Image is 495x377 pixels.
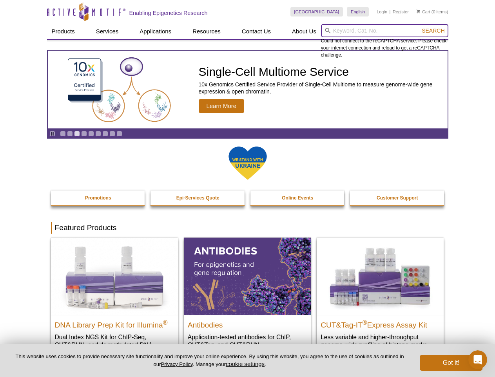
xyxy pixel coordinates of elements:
div: Could not connect to the reCAPTCHA service. Please check your internet connection and reload to g... [321,24,448,59]
a: Go to slide 2 [67,131,73,137]
a: CUT&Tag-IT® Express Assay Kit CUT&Tag-IT®Express Assay Kit Less variable and higher-throughput ge... [317,238,444,357]
a: Go to slide 6 [95,131,101,137]
h2: Enabling Epigenetics Research [129,9,208,16]
a: Go to slide 1 [60,131,66,137]
li: | [390,7,391,16]
sup: ® [163,319,168,326]
a: All Antibodies Antibodies Application-tested antibodies for ChIP, CUT&Tag, and CUT&RUN. [184,238,311,357]
iframe: Intercom live chat [468,350,487,369]
a: Applications [135,24,176,39]
a: Single-Cell Multiome Service Single-Cell Multiome Service 10x Genomics Certified Service Provider... [48,51,448,128]
button: Search [419,27,447,34]
a: Resources [188,24,225,39]
a: English [347,7,369,16]
a: Login [377,9,387,15]
h2: Single-Cell Multiome Service [199,66,444,78]
a: DNA Library Prep Kit for Illumina DNA Library Prep Kit for Illumina® Dual Index NGS Kit for ChIP-... [51,238,178,364]
a: Cart [417,9,430,15]
sup: ® [363,319,367,326]
a: About Us [287,24,321,39]
a: Go to slide 7 [102,131,108,137]
h2: Antibodies [188,317,307,329]
a: Register [393,9,409,15]
a: [GEOGRAPHIC_DATA] [290,7,343,16]
a: Epi-Services Quote [150,190,245,205]
a: Go to slide 5 [88,131,94,137]
a: Toggle autoplay [49,131,55,137]
img: All Antibodies [184,238,311,315]
a: Go to slide 9 [116,131,122,137]
p: Less variable and higher-throughput genome-wide profiling of histone marks​. [321,333,440,349]
h2: DNA Library Prep Kit for Illumina [55,317,174,329]
img: Single-Cell Multiome Service [60,54,178,126]
img: We Stand With Ukraine [228,146,267,181]
strong: Promotions [85,195,111,201]
a: Online Events [250,190,345,205]
img: Your Cart [417,9,420,13]
strong: Customer Support [377,195,418,201]
a: Services [91,24,123,39]
img: CUT&Tag-IT® Express Assay Kit [317,238,444,315]
a: Contact Us [237,24,276,39]
p: 10x Genomics Certified Service Provider of Single-Cell Multiome to measure genome-wide gene expre... [199,81,444,95]
a: Promotions [51,190,146,205]
a: Go to slide 3 [74,131,80,137]
h2: Featured Products [51,222,444,234]
p: Application-tested antibodies for ChIP, CUT&Tag, and CUT&RUN. [188,333,307,349]
strong: Online Events [282,195,313,201]
li: (0 items) [417,7,448,16]
p: This website uses cookies to provide necessary site functionality and improve your online experie... [13,353,407,368]
article: Single-Cell Multiome Service [48,51,448,128]
span: Learn More [199,99,245,113]
span: Search [422,27,444,34]
a: Customer Support [350,190,445,205]
button: cookie settings [226,361,265,367]
a: Go to slide 8 [109,131,115,137]
button: Got it! [420,355,482,371]
p: Dual Index NGS Kit for ChIP-Seq, CUT&RUN, and ds methylated DNA assays. [55,333,174,357]
a: Products [47,24,80,39]
h2: CUT&Tag-IT Express Assay Kit [321,317,440,329]
a: Go to slide 4 [81,131,87,137]
img: DNA Library Prep Kit for Illumina [51,238,178,315]
input: Keyword, Cat. No. [321,24,448,37]
a: Privacy Policy [161,361,192,367]
strong: Epi-Services Quote [176,195,219,201]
